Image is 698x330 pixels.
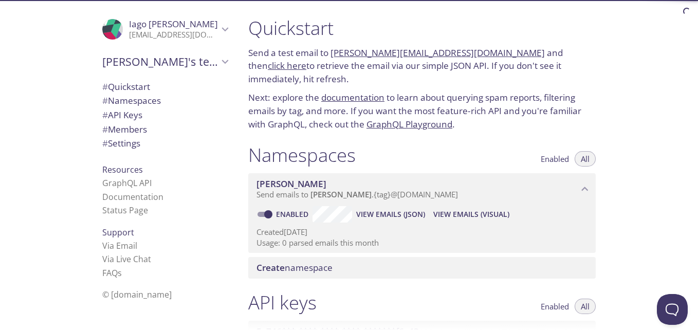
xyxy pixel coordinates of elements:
[256,237,587,248] p: Usage: 0 parsed emails this month
[129,18,218,30] span: Iago [PERSON_NAME]
[352,206,429,223] button: View Emails (JSON)
[248,257,596,279] div: Create namespace
[102,205,148,216] a: Status Page
[94,136,236,151] div: Team Settings
[102,81,150,93] span: Quickstart
[94,48,236,75] div: Iago's team
[102,177,152,189] a: GraphQL API
[248,291,317,314] h1: API keys
[535,151,575,167] button: Enabled
[657,294,688,325] iframe: Help Scout Beacon - Open
[94,108,236,122] div: API Keys
[102,123,108,135] span: #
[102,240,137,251] a: Via Email
[94,12,236,46] div: Iago Chiapetta
[330,47,545,59] a: [PERSON_NAME][EMAIL_ADDRESS][DOMAIN_NAME]
[274,209,313,219] a: Enabled
[575,151,596,167] button: All
[102,137,108,149] span: #
[429,206,513,223] button: View Emails (Visual)
[248,91,596,131] p: Next: explore the to learn about querying spam reports, filtering emails by tag, and more. If you...
[102,164,143,175] span: Resources
[310,189,372,199] span: [PERSON_NAME]
[102,95,108,106] span: #
[94,80,236,94] div: Quickstart
[102,191,163,203] a: Documentation
[535,299,575,314] button: Enabled
[433,208,509,221] span: View Emails (Visual)
[321,91,384,103] a: documentation
[248,16,596,40] h1: Quickstart
[575,299,596,314] button: All
[102,227,134,238] span: Support
[256,178,326,190] span: [PERSON_NAME]
[102,137,140,149] span: Settings
[256,262,285,273] span: Create
[256,227,587,237] p: Created [DATE]
[94,94,236,108] div: Namespaces
[129,30,218,40] p: [EMAIL_ADDRESS][DOMAIN_NAME]
[94,122,236,137] div: Members
[256,189,458,199] span: Send emails to . {tag} @[DOMAIN_NAME]
[102,267,122,279] a: FAQ
[102,54,218,69] span: [PERSON_NAME]'s team
[248,173,596,205] div: vaske namespace
[102,109,108,121] span: #
[356,208,425,221] span: View Emails (JSON)
[256,262,333,273] span: namespace
[102,95,161,106] span: Namespaces
[102,109,142,121] span: API Keys
[248,143,356,167] h1: Namespaces
[366,118,452,130] a: GraphQL Playground
[102,253,151,265] a: Via Live Chat
[102,289,172,300] span: © [DOMAIN_NAME]
[268,60,306,71] a: click here
[118,267,122,279] span: s
[102,123,147,135] span: Members
[248,46,596,86] p: Send a test email to and then to retrieve the email via our simple JSON API. If you don't see it ...
[102,81,108,93] span: #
